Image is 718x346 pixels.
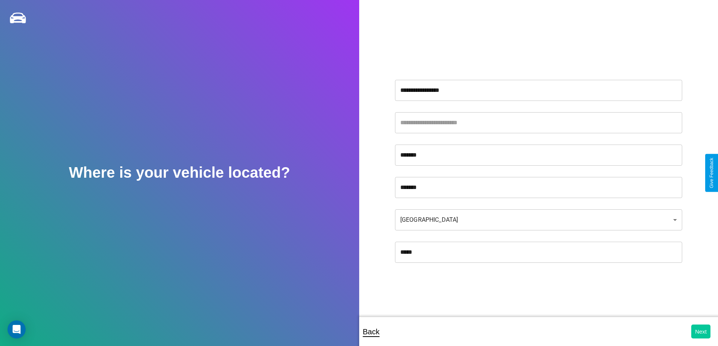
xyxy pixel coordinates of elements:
[691,325,710,338] button: Next
[395,209,682,230] div: [GEOGRAPHIC_DATA]
[363,325,380,338] p: Back
[69,164,290,181] h2: Where is your vehicle located?
[709,158,714,188] div: Give Feedback
[8,320,26,338] div: Open Intercom Messenger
